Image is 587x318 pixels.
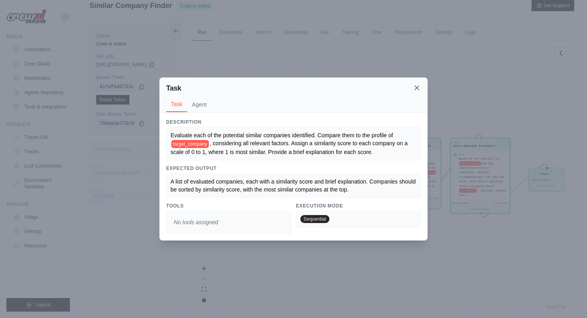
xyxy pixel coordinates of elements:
[171,140,209,148] span: target_company
[171,178,417,193] span: A list of evaluated companies, each with a similarity score and brief explanation. Companies shou...
[300,215,329,223] span: Sequential
[166,203,291,209] h3: Tools
[166,119,421,125] h3: Description
[296,203,421,209] h3: Execution Mode
[171,215,221,229] span: No tools assigned
[187,97,212,112] button: Agent
[171,140,409,155] span: , considering all relevant factors. Assign a similarity score to each company on a scale of 0 to ...
[547,280,587,318] iframe: Chat Widget
[171,132,393,138] span: Evaluate each of the potential similar companies identified. Compare them to the profile of
[166,165,421,172] h3: Expected Output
